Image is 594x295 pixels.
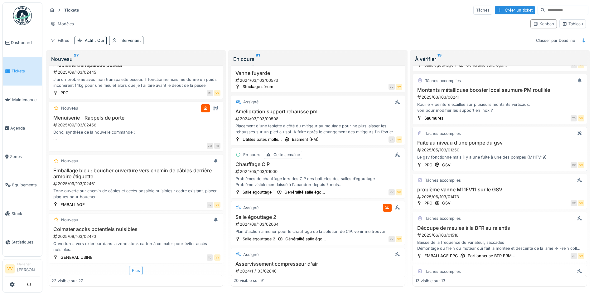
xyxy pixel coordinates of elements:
[51,226,220,232] h3: Colmater accès potentiels nuisibles
[425,215,461,221] div: Tâches accomplies
[235,268,403,274] div: 2024/11/103/02846
[578,253,584,259] div: VV
[285,236,326,242] div: Généralité salle égo...
[533,21,554,27] div: Kanban
[396,136,402,143] div: VV
[47,36,72,45] div: Filtres
[578,200,584,206] div: VV
[578,62,584,68] div: VV
[11,40,40,46] span: Dashboard
[437,55,442,63] sup: 13
[214,202,220,208] div: VV
[234,161,403,167] h3: Chauffage CIP
[60,202,85,208] div: EMBALLAGE
[233,55,403,63] div: En cours
[571,115,577,121] div: TD
[562,21,583,27] div: Tableau
[3,142,42,171] a: Zones
[389,84,395,90] div: VV
[234,123,403,135] div: Placement d'une tablette à côté du mitigeur au moulage pour ne plus laisser les rehausses sur un ...
[17,262,40,275] li: [PERSON_NAME]
[53,181,220,187] div: 2025/09/103/02461
[424,115,443,121] div: Saumures
[389,136,395,143] div: JP
[214,143,220,149] div: FB
[53,69,220,75] div: 2025/09/103/02445
[10,154,40,160] span: Zones
[473,6,492,15] div: Tâches
[17,262,40,267] div: Manager
[51,55,221,63] div: Nouveau
[5,264,15,273] li: VV
[571,62,577,68] div: VV
[119,37,141,43] div: Intervenant
[578,162,584,168] div: VV
[51,115,220,121] h3: Menuiserie - Rappels de porte
[51,241,220,253] div: Ouvertures vers extérieur dans la zone stock carton à colmater pour éviter accès nuisibles.
[235,169,403,175] div: 2024/05/103/01000
[129,266,143,275] div: Plus
[3,199,42,228] a: Stock
[53,234,220,239] div: 2025/09/103/02470
[235,116,403,122] div: 2024/03/103/00508
[495,6,535,14] div: Créer un ticket
[10,125,40,131] span: Agenda
[424,253,458,259] div: EMBALLAGE PPC
[292,136,319,142] div: Bâtiment (PM)
[243,189,274,195] div: Salle égouttage 1
[60,254,93,260] div: GENERAL USINE
[207,254,213,261] div: TD
[533,36,578,45] div: Classer par Deadline
[5,262,40,277] a: VV Manager[PERSON_NAME]
[3,114,42,142] a: Agenda
[243,252,258,258] div: Assigné
[3,86,42,114] a: Maintenance
[12,97,40,103] span: Maintenance
[51,129,220,141] div: Donc, synthèse de la nouvelle commande : 4 rappels de portes GEZE (gris ou blanc) : - Porte WC ho...
[571,162,577,168] div: MK
[234,229,403,234] div: Plan d'action à mener pour le chauffage de la solution de CIP, venir me trouver
[424,200,432,206] div: PPC
[61,217,78,223] div: Nouveau
[61,158,78,164] div: Nouveau
[234,278,264,284] div: 20 visible sur 91
[207,202,213,208] div: TD
[207,143,213,149] div: JM
[3,57,42,85] a: Tickets
[389,236,395,242] div: VV
[415,225,584,231] h3: Découpe de meules à la BFR au ralentis
[424,162,432,168] div: PPC
[51,168,220,179] h3: Emballage bleu : boucher ouverture vers chemin de câbles derrière armoire étiquette
[214,90,220,96] div: VV
[85,37,104,43] div: Actif
[284,189,325,195] div: Généralité salle égo...
[51,278,83,284] div: 22 visible sur 27
[243,136,282,142] div: Utilités pâtes molle...
[425,268,461,274] div: Tâches accomplies
[47,19,77,28] div: Modèles
[415,154,584,160] div: Le gsv fonctionne mais il y a une fuite à une des pompes (M11FV19)
[234,176,403,188] div: Problèmes de chauffage lors des CIP des batteries des salles d’égouttage Problème visiblement lai...
[12,239,40,245] span: Statistiques
[60,90,68,96] div: PPC
[442,200,451,206] div: GSV
[61,105,78,111] div: Nouveau
[417,94,584,100] div: 2025/03/103/00241
[234,261,403,267] h3: Asservissement compresseur d'air
[571,200,577,206] div: VZ
[571,253,577,259] div: JB
[243,84,273,90] div: Stockage sérum
[3,28,42,57] a: Dashboard
[256,55,260,63] sup: 91
[13,6,32,25] img: Badge_color-CXgf-gQk.svg
[417,194,584,200] div: 2025/06/103/01473
[234,214,403,220] h3: Salle égouttage 2
[243,205,258,211] div: Assigné
[51,76,220,88] div: J ai un problème avec mon transpalette peseur. Il fonctionne mais me donne un poids incohérent (4...
[415,239,584,251] div: Baisse de la fréquence du variateur, saccades Démontage du frein du moteur qui fait la montée et ...
[415,87,584,93] h3: Montants métalliques booster local saumure PM rouillés
[425,130,461,136] div: Tâches accomplies
[273,152,300,158] div: Cette semaine
[235,221,403,227] div: 2024/09/103/02064
[53,122,220,128] div: 2025/09/103/02456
